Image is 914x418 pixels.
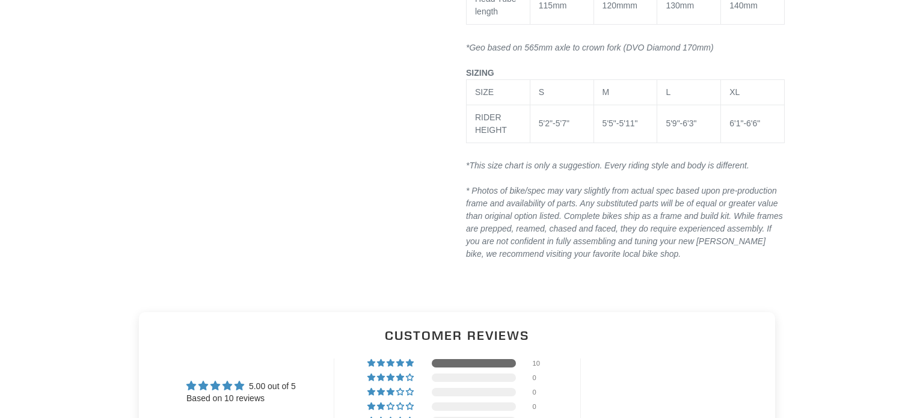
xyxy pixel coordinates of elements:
[249,381,296,391] span: 5.00 out of 5
[539,1,567,10] span: 115mm
[729,1,758,10] span: 140mm
[186,393,296,405] div: Based on 10 reviews
[530,79,593,105] td: S
[603,117,649,130] div: 5'5"-5'11"
[729,86,776,99] div: XL
[666,86,712,99] div: L
[367,359,416,367] div: 100% (10) reviews with 5 star rating
[475,111,521,137] div: RIDER HEIGHT
[466,161,749,170] em: *This size chart is only a suggestion. Every riding style and body is different.
[539,117,585,130] div: 5'2"-5'7"
[466,43,714,52] span: *Geo based on 565mm axle to crown fork (DVO Diamond 170mm)
[533,359,547,367] div: 10
[186,379,296,393] div: Average rating is 5.00 stars
[729,117,776,130] div: 6'1"-6'6"
[666,117,712,130] div: 5'9"-6'3"
[666,1,694,10] span: 130mm
[603,86,649,99] div: M
[466,186,783,259] span: * Photos of bike/spec may vary slightly from actual spec based upon pre-production frame and avai...
[149,327,765,344] h2: Customer Reviews
[603,1,637,10] span: 120mmm
[466,68,494,78] span: SIZING
[475,86,521,99] div: SIZE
